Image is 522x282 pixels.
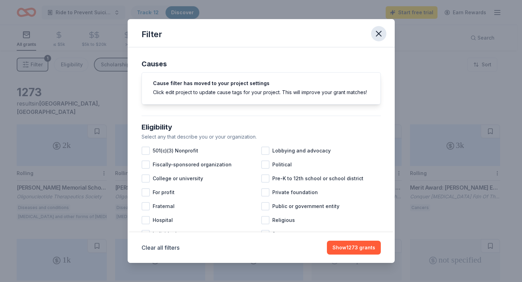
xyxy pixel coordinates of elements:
span: Individuals [153,230,179,238]
span: Private foundation [272,188,318,197]
span: Fiscally-sponsored organization [153,160,232,169]
button: Show1273 grants [327,241,381,255]
div: Select any that describe you or your organization. [142,133,381,141]
span: Public or government entity [272,202,339,210]
span: Fraternal [153,202,175,210]
span: 501(c)(3) Nonprofit [153,147,198,155]
span: Lobbying and advocacy [272,147,331,155]
span: College or university [153,174,203,183]
span: Religious [272,216,295,224]
div: Causes [142,58,381,69]
div: Filter [142,29,162,40]
div: Eligibility [142,122,381,133]
div: Click edit project to update cause tags for your project. This will improve your grant matches! [153,89,369,96]
span: Sports teams [272,230,304,238]
span: Hospital [153,216,173,224]
button: Clear all filters [142,243,179,252]
span: Pre-K to 12th school or school district [272,174,363,183]
span: For profit [153,188,175,197]
h5: Cause filter has moved to your project settings [153,81,369,86]
span: Political [272,160,292,169]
